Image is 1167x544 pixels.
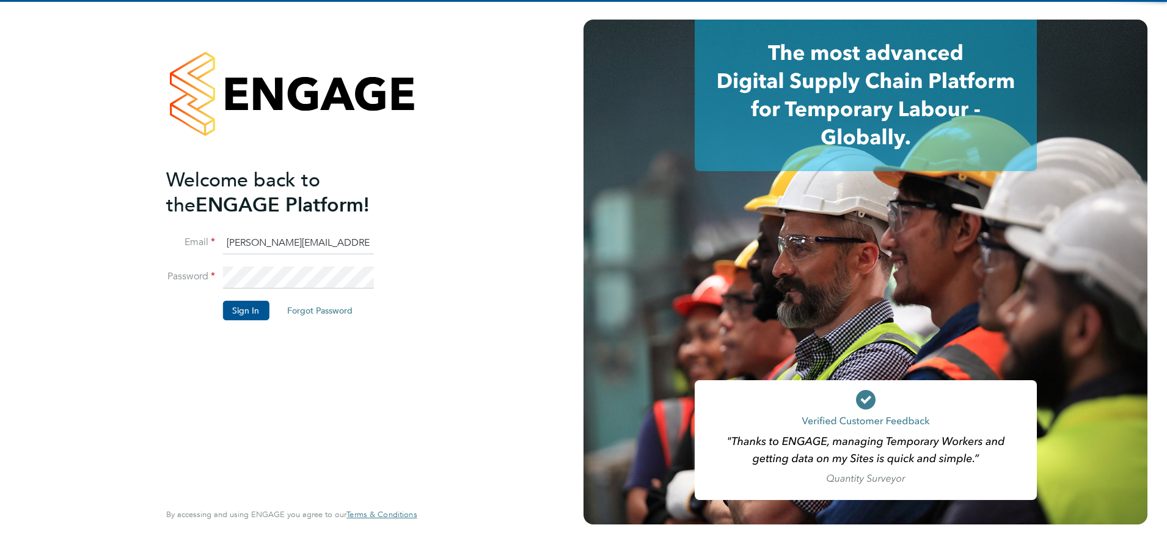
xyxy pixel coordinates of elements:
span: Welcome back to the [166,168,320,217]
span: By accessing and using ENGAGE you agree to our [166,509,417,520]
button: Sign In [222,301,269,320]
label: Email [166,236,215,249]
input: Enter your work email... [222,232,373,254]
span: Terms & Conditions [346,509,417,520]
label: Password [166,270,215,283]
h2: ENGAGE Platform! [166,167,404,218]
button: Forgot Password [277,301,362,320]
a: Terms & Conditions [346,510,417,520]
